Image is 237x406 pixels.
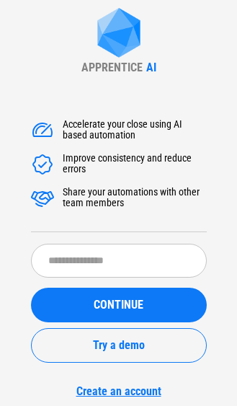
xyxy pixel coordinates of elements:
[90,8,148,61] img: Apprentice AI
[81,61,143,74] div: APPRENTICE
[31,153,54,176] img: Accelerate
[63,187,207,210] div: Share your automations with other team members
[63,119,207,142] div: Accelerate your close using AI based automation
[31,328,207,363] button: Try a demo
[63,153,207,176] div: Improve consistency and reduce errors
[31,288,207,322] button: CONTINUE
[93,340,145,351] span: Try a demo
[31,384,207,398] a: Create an account
[31,119,54,142] img: Accelerate
[146,61,156,74] div: AI
[94,299,143,311] span: CONTINUE
[31,187,54,210] img: Accelerate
